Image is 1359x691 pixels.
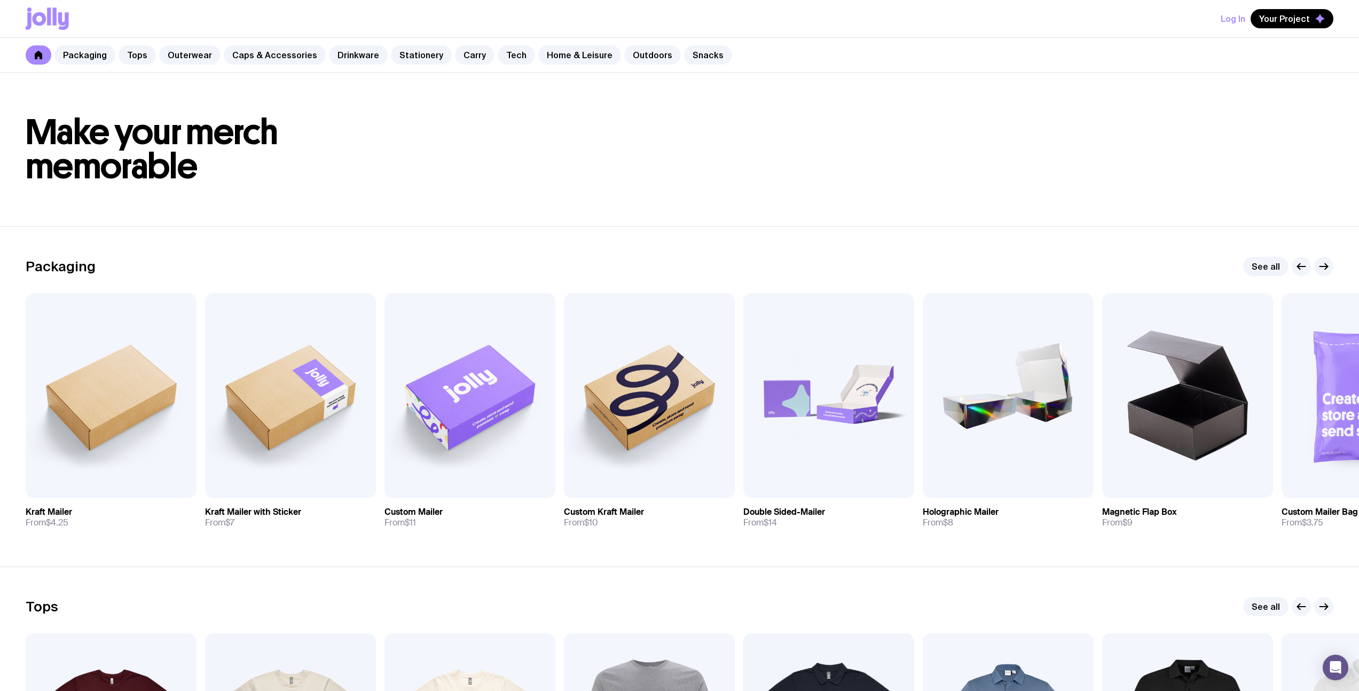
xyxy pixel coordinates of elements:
[943,517,953,528] span: $8
[923,507,999,517] h3: Holographic Mailer
[119,45,156,65] a: Tops
[1122,517,1133,528] span: $9
[405,517,416,528] span: $11
[205,507,301,517] h3: Kraft Mailer with Sticker
[54,45,115,65] a: Packaging
[455,45,494,65] a: Carry
[764,517,777,528] span: $14
[1102,498,1273,537] a: Magnetic Flap BoxFrom$9
[224,45,326,65] a: Caps & Accessories
[225,517,234,528] span: $7
[498,45,535,65] a: Tech
[1102,507,1177,517] h3: Magnetic Flap Box
[564,498,735,537] a: Custom Kraft MailerFrom$10
[159,45,221,65] a: Outerwear
[923,498,1094,537] a: Holographic MailerFrom$8
[1282,517,1323,528] span: From
[564,517,598,528] span: From
[26,111,278,187] span: Make your merch memorable
[624,45,681,65] a: Outdoors
[391,45,452,65] a: Stationery
[584,517,598,528] span: $10
[384,498,555,537] a: Custom MailerFrom$11
[1259,13,1310,24] span: Your Project
[26,498,197,537] a: Kraft MailerFrom$4.25
[743,517,777,528] span: From
[384,517,416,528] span: From
[684,45,732,65] a: Snacks
[538,45,621,65] a: Home & Leisure
[1221,9,1245,28] button: Log In
[1323,655,1348,680] div: Open Intercom Messenger
[205,517,234,528] span: From
[1302,517,1323,528] span: $3.75
[1251,9,1333,28] button: Your Project
[26,507,72,517] h3: Kraft Mailer
[26,517,68,528] span: From
[1243,257,1289,276] a: See all
[1282,507,1358,517] h3: Custom Mailer Bag
[384,507,443,517] h3: Custom Mailer
[743,507,825,517] h3: Double Sided-Mailer
[1102,517,1133,528] span: From
[26,258,96,274] h2: Packaging
[564,507,644,517] h3: Custom Kraft Mailer
[743,498,914,537] a: Double Sided-MailerFrom$14
[923,517,953,528] span: From
[205,498,376,537] a: Kraft Mailer with StickerFrom$7
[1243,597,1289,616] a: See all
[46,517,68,528] span: $4.25
[26,599,58,615] h2: Tops
[329,45,388,65] a: Drinkware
